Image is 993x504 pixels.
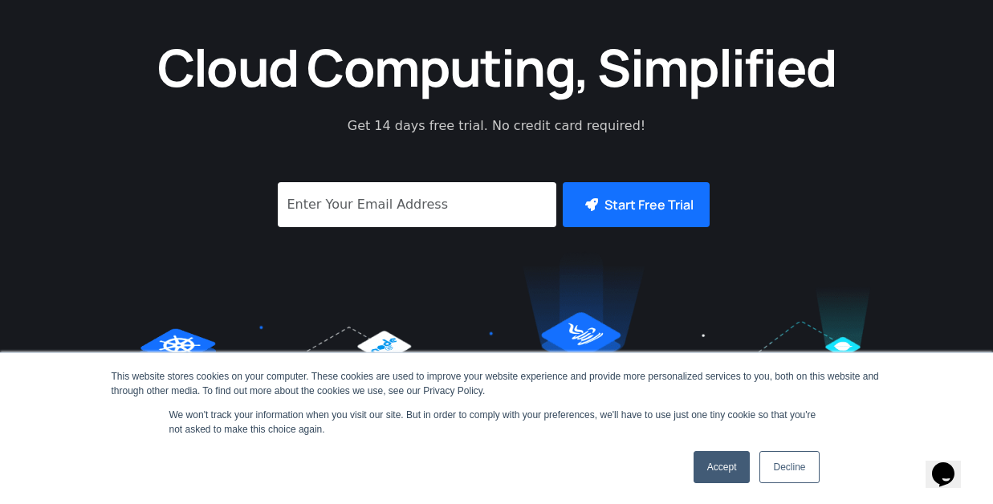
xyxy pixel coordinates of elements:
p: We won't track your information when you visit our site. But in order to comply with your prefere... [169,408,824,437]
a: Accept [694,451,751,483]
button: Start Free Trial [563,182,710,227]
input: Enter Your Email Address [278,182,556,227]
p: Get 14 days free trial. No credit card required! [276,116,718,136]
a: Decline [759,451,819,483]
h1: Cloud Computing, Simplified [136,34,858,100]
div: This website stores cookies on your computer. These cookies are used to improve your website expe... [112,369,882,398]
iframe: chat widget [926,440,977,488]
